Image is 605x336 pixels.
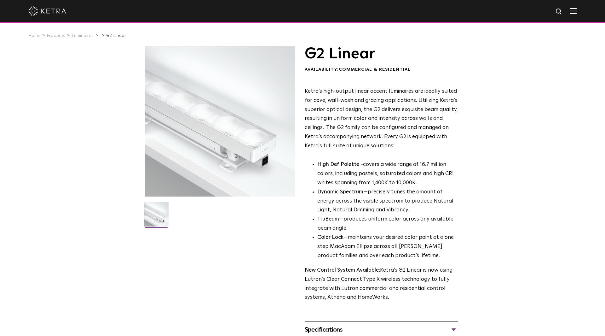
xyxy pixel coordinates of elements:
img: ketra-logo-2019-white [28,6,66,16]
img: search icon [555,8,563,16]
p: covers a wide range of 16.7 million colors, including pastels, saturated colors and high CRI whit... [317,160,458,188]
h1: G2 Linear [305,46,458,62]
strong: New Control System Available: [305,268,380,273]
div: Specifications [305,325,458,335]
a: Luminaires [72,33,94,38]
img: G2-Linear-2021-Web-Square [144,202,169,231]
p: Ketra’s high-output linear accent luminaires are ideally suited for cove, wall-wash and grazing a... [305,87,458,151]
strong: Dynamic Spectrum [317,189,363,195]
li: —precisely tunes the amount of energy across the visible spectrum to produce Natural Light, Natur... [317,188,458,215]
strong: Color Lock [317,235,343,240]
a: G2 Linear [106,33,126,38]
span: Commercial & Residential [339,67,411,72]
li: —produces uniform color across any available beam angle. [317,215,458,233]
img: Hamburger%20Nav.svg [570,8,577,14]
div: Availability: [305,67,458,73]
a: Products [47,33,65,38]
li: —maintains your desired color point at a one step MacAdam Ellipse across all [PERSON_NAME] produc... [317,233,458,261]
strong: High Def Palette - [317,162,363,167]
p: Ketra’s G2 Linear is now using Lutron’s Clear Connect Type X wireless technology to fully integra... [305,266,458,303]
a: Home [28,33,40,38]
strong: TruBeam [317,216,339,222]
